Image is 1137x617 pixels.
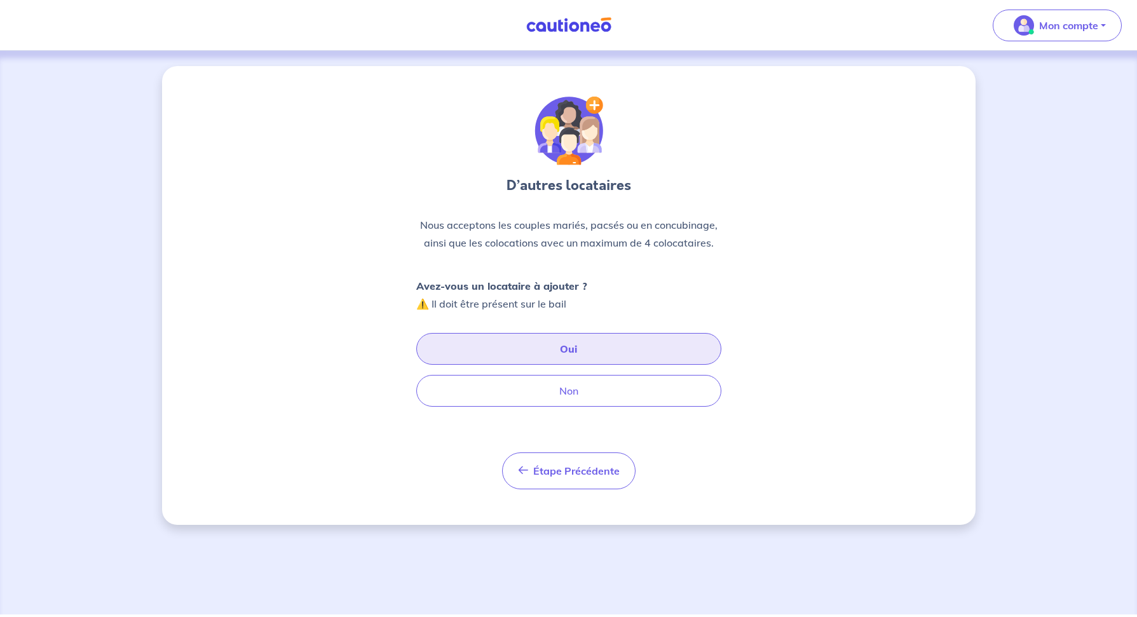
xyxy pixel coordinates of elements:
span: Étape Précédente [533,464,620,477]
img: illu_tenants_plus.svg [534,97,603,165]
p: ⚠️ Il doit être présent sur le bail [416,277,587,313]
img: Cautioneo [521,17,616,33]
strong: Avez-vous un locataire à ajouter ? [416,280,587,292]
button: Non [416,375,721,407]
button: illu_account_valid_menu.svgMon compte [993,10,1122,41]
img: illu_account_valid_menu.svg [1014,15,1034,36]
p: Mon compte [1039,18,1098,33]
button: Oui [416,333,721,365]
button: Étape Précédente [502,452,636,489]
p: Nous acceptons les couples mariés, pacsés ou en concubinage, ainsi que les colocations avec un ma... [416,216,721,252]
h3: D’autres locataires [416,175,721,196]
